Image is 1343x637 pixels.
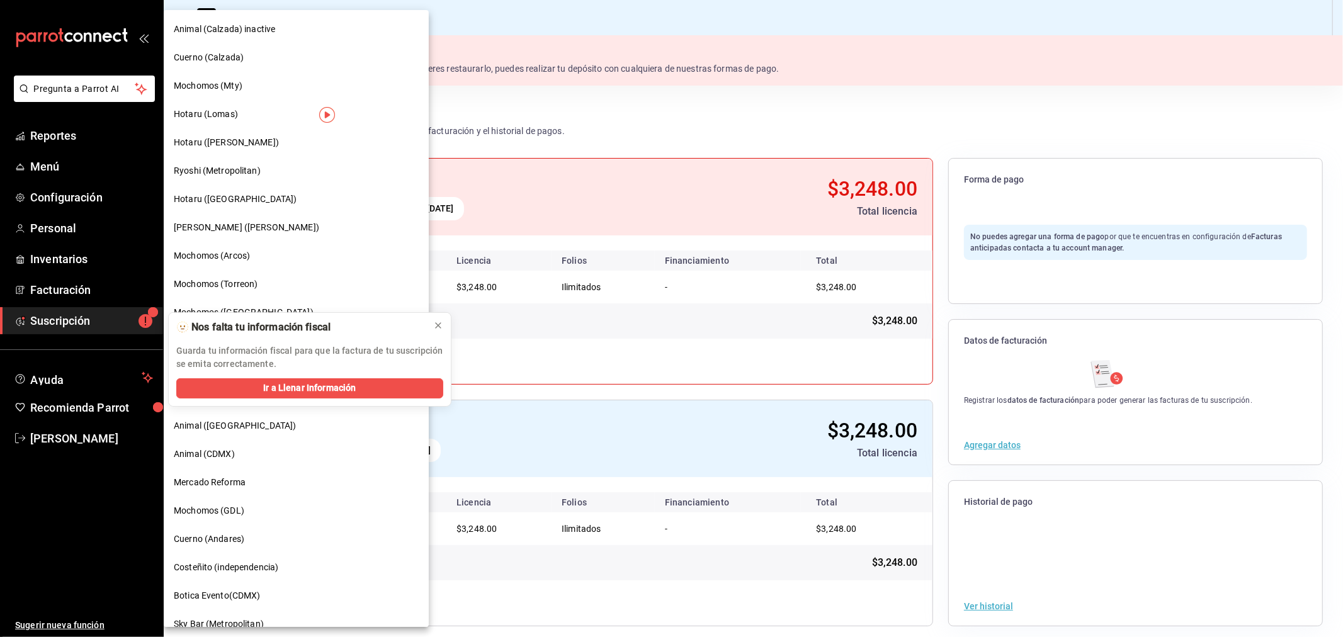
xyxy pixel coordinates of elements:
[174,23,275,36] span: Animal (Calzada) inactive
[174,164,261,178] span: Ryoshi (Metropolitan)
[174,589,261,602] span: Botica Evento(CDMX)
[164,157,429,185] div: Ryoshi (Metropolitan)
[174,136,279,149] span: Hotaru ([PERSON_NAME])
[319,107,335,123] img: Tooltip marker
[174,249,250,262] span: Mochomos (Arcos)
[174,448,235,461] span: Animal (CDMX)
[174,504,244,517] span: Mochomos (GDL)
[174,476,246,489] span: Mercado Reforma
[174,51,244,64] span: Cuerno (Calzada)
[174,79,242,93] span: Mochomos (Mty)
[164,468,429,497] div: Mercado Reforma
[164,213,429,242] div: [PERSON_NAME] ([PERSON_NAME])
[263,381,356,395] span: Ir a Llenar Información
[164,270,429,298] div: Mochomos (Torreon)
[174,221,319,234] span: [PERSON_NAME] ([PERSON_NAME])
[164,582,429,610] div: Botica Evento(CDMX)
[164,43,429,72] div: Cuerno (Calzada)
[164,497,429,525] div: Mochomos (GDL)
[164,242,429,270] div: Mochomos (Arcos)
[174,617,264,631] span: Sky Bar (Metropolitan)
[174,278,258,291] span: Mochomos (Torreon)
[174,561,278,574] span: Costeñito (independencia)
[164,553,429,582] div: Costeñito (independencia)
[164,355,429,383] div: [PERSON_NAME] y [PERSON_NAME] ([GEOGRAPHIC_DATA])
[164,440,429,468] div: Animal (CDMX)
[164,100,429,128] div: Hotaru (Lomas)
[174,419,296,432] span: Animal ([GEOGRAPHIC_DATA])
[176,344,443,371] p: Guarda tu información fiscal para que la factura de tu suscripción se emita correctamente.
[164,15,429,43] div: Animal (Calzada) inactive
[164,72,429,100] div: Mochomos (Mty)
[174,306,314,319] span: Mochomos ([GEOGRAPHIC_DATA])
[164,128,429,157] div: Hotaru ([PERSON_NAME])
[164,185,429,213] div: Hotaru ([GEOGRAPHIC_DATA])
[164,525,429,553] div: Cuerno (Andares)
[164,412,429,440] div: Animal ([GEOGRAPHIC_DATA])
[176,320,423,334] div: 🫥 Nos falta tu información fiscal
[164,327,429,355] div: Mochomos ([GEOGRAPHIC_DATA])
[164,383,429,412] div: Mochomos ([GEOGRAPHIC_DATA])
[174,533,244,546] span: Cuerno (Andares)
[164,298,429,327] div: Mochomos ([GEOGRAPHIC_DATA])
[174,193,297,206] span: Hotaru ([GEOGRAPHIC_DATA])
[174,108,238,121] span: Hotaru (Lomas)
